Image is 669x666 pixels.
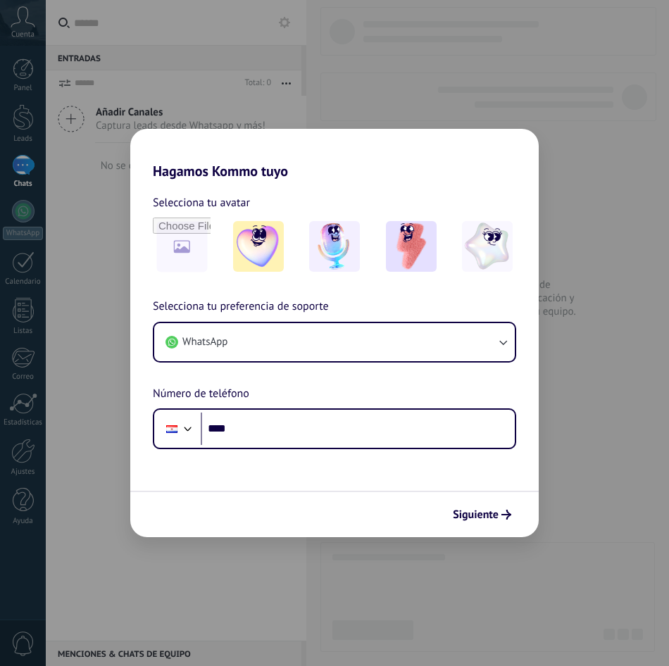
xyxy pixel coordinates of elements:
div: Paraguay: + 595 [158,414,185,444]
img: -3.jpeg [386,221,437,272]
span: Número de teléfono [153,385,249,403]
h2: Hagamos Kommo tuyo [130,129,539,180]
button: WhatsApp [154,323,515,361]
span: Selecciona tu preferencia de soporte [153,298,329,316]
button: Siguiente [446,503,518,527]
img: -2.jpeg [309,221,360,272]
span: WhatsApp [182,335,227,349]
span: Siguiente [453,510,499,520]
span: Selecciona tu avatar [153,194,250,212]
img: -4.jpeg [462,221,513,272]
img: -1.jpeg [233,221,284,272]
